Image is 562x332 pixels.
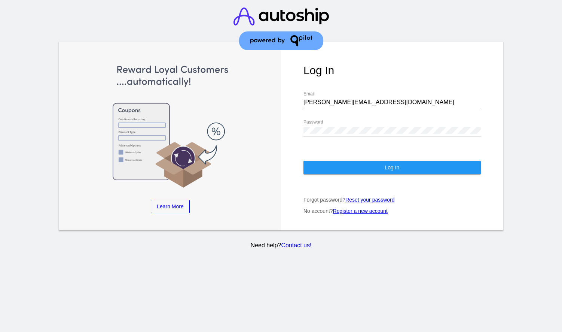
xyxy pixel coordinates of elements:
span: Learn More [157,203,184,209]
h1: Log In [303,64,481,77]
p: No account? [303,208,481,214]
p: Need help? [58,242,505,249]
a: Learn More [151,200,190,213]
a: Reset your password [345,197,395,203]
a: Contact us! [281,242,311,248]
img: Apply Coupons Automatically to Scheduled Orders with QPilot [82,64,259,188]
p: Forgot password? [303,197,481,203]
span: Log In [385,165,399,170]
input: Email [303,99,481,106]
button: Log In [303,161,481,174]
a: Register a new account [333,208,388,214]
